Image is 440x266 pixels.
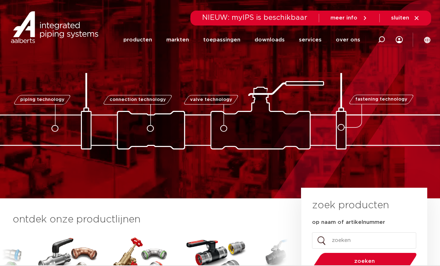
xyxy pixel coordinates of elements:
label: op naam of artikelnummer [312,219,385,226]
a: sluiten [391,15,420,21]
span: zoeken [331,259,399,264]
a: downloads [255,26,285,54]
span: connection technology [109,97,166,102]
a: services [299,26,322,54]
h3: zoek producten [312,198,389,213]
span: piping technology [20,97,65,102]
span: NIEUW: myIPS is beschikbaar [202,14,307,21]
span: sluiten [391,15,409,21]
h3: ontdek onze productlijnen [13,213,277,227]
a: markten [166,26,189,54]
span: valve technology [190,97,232,102]
a: meer info [330,15,368,21]
a: producten [123,26,152,54]
a: over ons [336,26,360,54]
span: fastening technology [355,97,407,102]
span: meer info [330,15,357,21]
nav: Menu [123,26,360,54]
a: toepassingen [203,26,240,54]
div: my IPS [396,26,403,54]
input: zoeken [312,232,416,249]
